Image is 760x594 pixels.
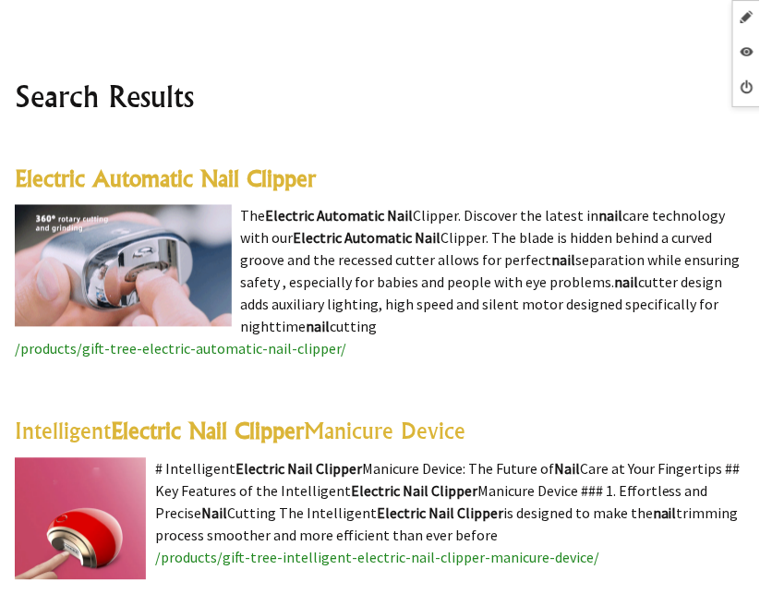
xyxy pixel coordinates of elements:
[294,229,441,248] highlight: Electric Automatic Nail
[351,482,477,501] highlight: Electric Nail Clipper
[307,318,331,336] highlight: nail
[377,504,503,523] highlight: Electric Nail Clipper
[111,418,304,445] highlight: Electric Nail Clipper
[554,460,580,479] highlight: Nail
[552,251,576,270] highlight: nail
[15,165,316,193] a: Electric Automatic Nail Clipper
[15,205,232,327] img: Electric Automatic Nail Clipper
[653,504,677,523] highlight: nail
[615,273,639,292] highlight: nail
[15,340,346,358] a: /products/gift-tree-electric-automatic-nail-clipper/
[15,74,745,118] h2: Search Results
[266,207,414,225] highlight: Electric Automatic Nail
[15,418,465,445] a: IntelligentElectric Nail ClipperManicure Device
[599,207,623,225] highlight: nail
[201,504,227,523] highlight: Nail
[15,458,146,580] img: Intelligent Electric Nail Clipper Manicure Device
[155,549,599,567] a: /products/gift-tree-intelligent-electric-nail-clipper-manicure-device/
[235,460,362,479] highlight: Electric Nail Clipper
